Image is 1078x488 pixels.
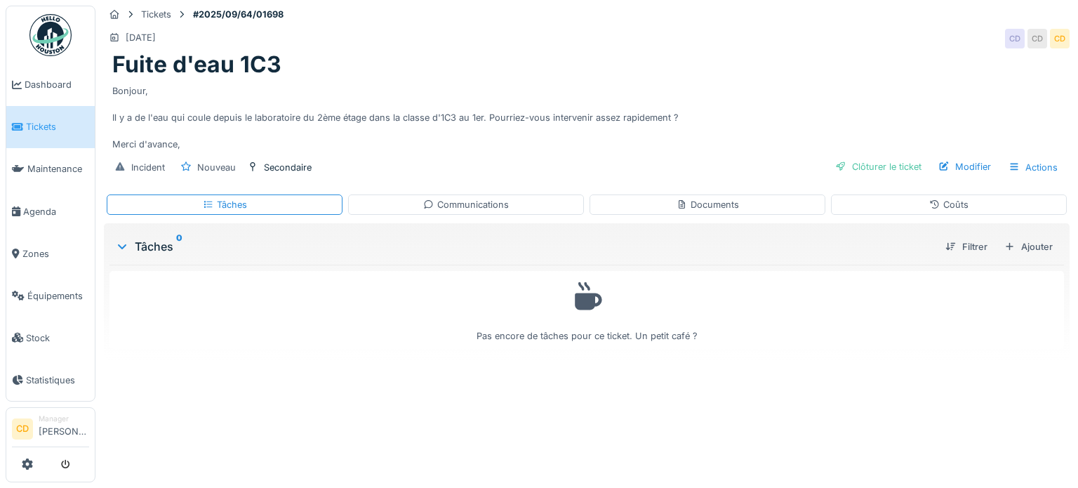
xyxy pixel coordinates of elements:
[115,238,934,255] div: Tâches
[929,198,969,211] div: Coûts
[6,317,95,359] a: Stock
[933,157,997,176] div: Modifier
[1027,29,1047,48] div: CD
[27,162,89,176] span: Maintenance
[6,148,95,190] a: Maintenance
[264,161,312,174] div: Secondaire
[22,247,89,261] span: Zones
[203,198,247,211] div: Tâches
[6,359,95,401] a: Statistiques
[1002,157,1064,178] div: Actions
[26,331,89,345] span: Stock
[141,8,171,21] div: Tickets
[6,106,95,148] a: Tickets
[112,79,1061,152] div: Bonjour, Il y a de l'eau qui coule depuis le laboratoire du 2ème étage dans la classe d'1C3 au 1e...
[131,161,165,174] div: Incident
[112,51,281,78] h1: Fuite d'eau 1C3
[423,198,509,211] div: Communications
[187,8,289,21] strong: #2025/09/64/01698
[1005,29,1025,48] div: CD
[830,157,927,176] div: Clôturer le ticket
[25,78,89,91] span: Dashboard
[197,161,236,174] div: Nouveau
[176,238,182,255] sup: 0
[26,120,89,133] span: Tickets
[12,414,89,447] a: CD Manager[PERSON_NAME]
[39,414,89,444] li: [PERSON_NAME]
[12,418,33,440] li: CD
[6,275,95,317] a: Équipements
[999,237,1058,256] div: Ajouter
[677,198,739,211] div: Documents
[29,14,72,56] img: Badge_color-CXgf-gQk.svg
[1050,29,1070,48] div: CD
[27,289,89,303] span: Équipements
[6,190,95,232] a: Agenda
[39,414,89,424] div: Manager
[119,277,1055,343] div: Pas encore de tâches pour ce ticket. Un petit café ?
[6,232,95,275] a: Zones
[26,374,89,387] span: Statistiques
[126,31,156,44] div: [DATE]
[6,64,95,106] a: Dashboard
[940,237,993,256] div: Filtrer
[23,205,89,218] span: Agenda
